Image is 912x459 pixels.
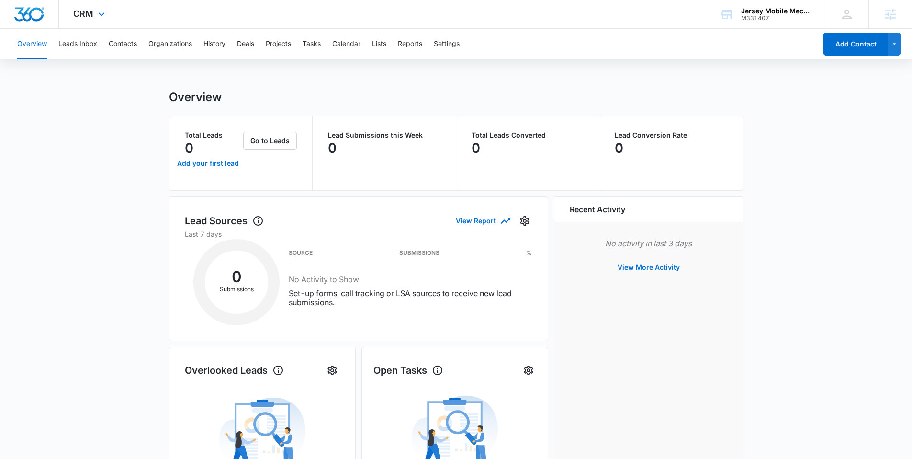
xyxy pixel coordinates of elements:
h3: No Activity to Show [289,274,532,285]
h1: Lead Sources [185,214,264,228]
button: Settings [325,363,340,378]
div: account id [741,15,811,22]
button: Settings [521,363,536,378]
img: website_grey.svg [15,25,23,33]
button: Overview [17,29,47,59]
h3: Submissions [399,251,439,255]
p: 0 [328,140,337,156]
button: Settings [517,213,532,229]
div: account name [741,7,811,15]
a: Go to Leads [243,137,297,145]
p: Lead Conversion Rate [615,132,728,138]
p: Submissions [205,285,268,294]
h1: Open Tasks [373,363,443,378]
p: 0 [185,140,193,156]
p: Total Leads Converted [472,132,584,138]
p: 0 [615,140,623,156]
span: CRM [73,9,93,19]
p: Lead Submissions this Week [328,132,440,138]
button: View Report [456,212,509,229]
button: Go to Leads [243,132,297,150]
div: Domain Overview [36,57,86,63]
a: Add your first lead [175,152,242,175]
button: Deals [237,29,254,59]
img: tab_domain_overview_orange.svg [26,56,34,63]
button: Calendar [332,29,360,59]
div: Domain: [DOMAIN_NAME] [25,25,105,33]
button: Tasks [303,29,321,59]
div: Keywords by Traffic [106,57,161,63]
h1: Overlooked Leads [185,363,284,378]
button: Add Contact [823,33,888,56]
p: Set-up forms, call tracking or LSA sources to receive new lead submissions. [289,289,532,307]
p: Total Leads [185,132,242,138]
button: View More Activity [608,256,689,279]
button: Leads Inbox [58,29,97,59]
p: Last 7 days [185,229,532,239]
button: Contacts [109,29,137,59]
h3: % [526,251,532,255]
img: logo_orange.svg [15,15,23,23]
img: tab_keywords_by_traffic_grey.svg [95,56,103,63]
p: 0 [472,140,480,156]
p: No activity in last 3 days [570,238,728,249]
button: Settings [434,29,460,59]
button: Reports [398,29,422,59]
h1: Overview [169,90,222,104]
h6: Recent Activity [570,204,625,215]
button: Organizations [148,29,192,59]
div: v 4.0.24 [27,15,47,23]
button: Projects [266,29,291,59]
button: Lists [372,29,386,59]
button: History [203,29,225,59]
h3: Source [289,251,313,255]
h2: 0 [205,271,268,283]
